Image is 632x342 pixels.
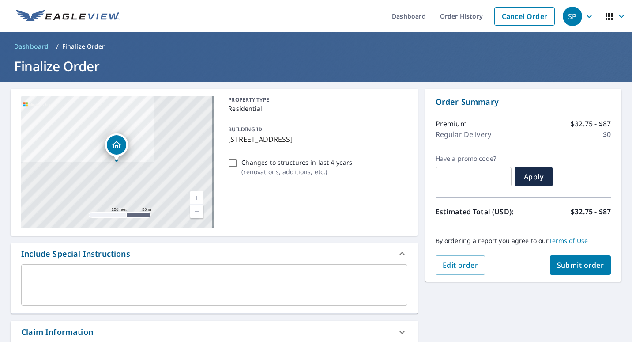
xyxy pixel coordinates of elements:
div: Claim Information [21,326,93,338]
p: Finalize Order [62,42,105,51]
a: Cancel Order [494,7,555,26]
p: BUILDING ID [228,125,262,133]
a: Terms of Use [549,236,588,245]
a: Current Level 17, Zoom Out [190,205,203,218]
p: $0 [603,129,611,140]
p: Changes to structures in last 4 years [241,158,352,167]
a: Current Level 17, Zoom In [190,191,203,205]
h1: Finalize Order [11,57,621,75]
button: Submit order [550,255,611,275]
li: / [56,41,59,52]
img: EV Logo [16,10,120,23]
nav: breadcrumb [11,39,621,53]
p: Regular Delivery [436,129,491,140]
p: Estimated Total (USD): [436,206,523,217]
div: Include Special Instructions [11,243,418,264]
div: Include Special Instructions [21,248,130,260]
span: Apply [522,172,545,182]
p: $32.75 - $87 [571,206,611,217]
p: Premium [436,118,467,129]
button: Apply [515,167,553,186]
div: Dropped pin, building 1, Residential property, 5886 Whitestone Dr Columbus, OH 43228 [105,133,128,161]
p: Order Summary [436,96,611,108]
a: Dashboard [11,39,53,53]
button: Edit order [436,255,485,275]
p: PROPERTY TYPE [228,96,403,104]
p: $32.75 - $87 [571,118,611,129]
span: Edit order [443,260,478,270]
p: By ordering a report you agree to our [436,237,611,245]
div: SP [563,7,582,26]
p: ( renovations, additions, etc. ) [241,167,352,176]
p: Residential [228,104,403,113]
p: [STREET_ADDRESS] [228,134,403,144]
span: Submit order [557,260,604,270]
span: Dashboard [14,42,49,51]
label: Have a promo code? [436,155,512,163]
